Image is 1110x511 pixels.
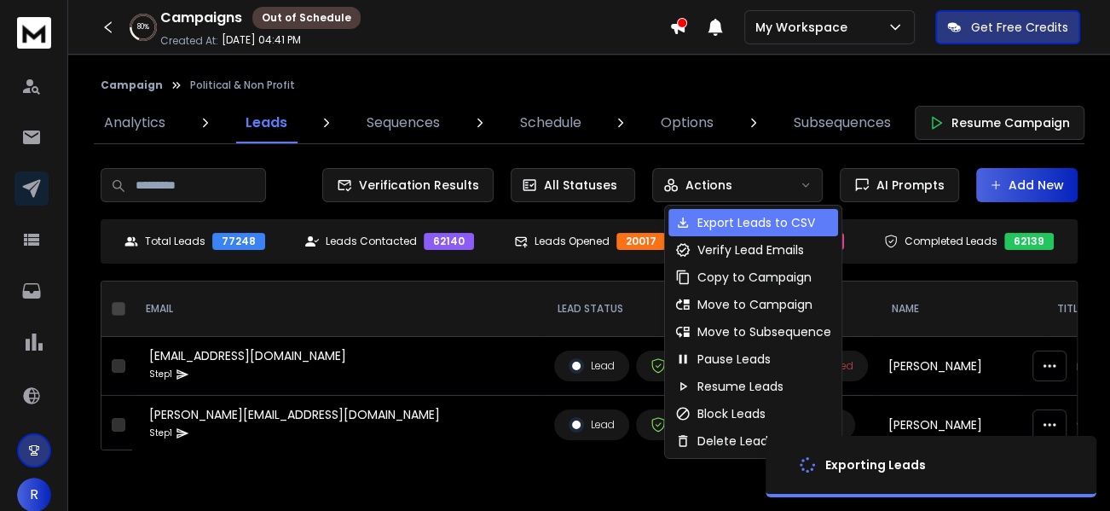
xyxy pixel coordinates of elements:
a: Analytics [94,102,176,143]
p: Actions [685,177,732,194]
img: logo [17,17,51,49]
p: Schedule [520,113,581,133]
p: Delete Leads [697,433,774,450]
th: LEAD STATUS [544,282,878,337]
p: Sequences [367,113,440,133]
p: Subsequences [794,113,891,133]
th: NAME [878,282,1044,337]
p: Political & Non Profit [190,78,295,92]
p: Leads Contacted [326,235,417,248]
h1: Campaigns [160,8,242,28]
button: Verification Results [322,168,494,202]
p: Created At: [160,34,218,48]
th: EMAIL [132,282,544,337]
a: Schedule [510,102,592,143]
div: 20017 [616,233,666,250]
div: 62140 [424,233,474,250]
div: Completed [650,417,731,433]
p: [DATE] 04:41 PM [222,33,301,47]
p: 80 % [137,22,149,32]
button: Get Free Credits [935,10,1080,44]
p: Completed Leads [905,235,997,248]
div: [EMAIL_ADDRESS][DOMAIN_NAME] [149,347,346,364]
div: Lead [569,358,615,374]
p: Copy to Campaign [697,269,812,286]
p: My Workspace [755,19,854,36]
p: Move to Subsequence [697,323,831,340]
div: Lead [569,417,615,433]
div: Completed [650,358,731,374]
button: Campaign [101,78,163,92]
td: [PERSON_NAME] [878,337,1044,396]
p: Export Leads to CSV [697,214,815,231]
p: Step 1 [149,366,172,383]
div: Out of Schedule [252,7,361,29]
p: Options [661,113,714,133]
p: All Statuses [544,177,617,194]
p: Resume Leads [697,378,783,395]
p: Move to Campaign [697,296,812,313]
button: AI Prompts [840,168,959,202]
p: Total Leads [145,235,205,248]
p: Leads Opened [535,235,610,248]
div: [PERSON_NAME][EMAIL_ADDRESS][DOMAIN_NAME] [149,406,440,423]
a: Sequences [356,102,450,143]
p: Analytics [104,113,165,133]
div: 77248 [212,233,265,250]
a: Subsequences [783,102,901,143]
span: Verification Results [352,177,479,194]
p: Block Leads [697,405,766,422]
a: Options [650,102,724,143]
div: 62139 [1004,233,1054,250]
td: [PERSON_NAME] [878,396,1044,455]
p: Pause Leads [697,351,771,368]
button: Resume Campaign [915,106,1084,140]
span: AI Prompts [870,177,945,194]
div: Exporting Leads [825,456,926,473]
button: Add New [976,168,1078,202]
p: Verify Lead Emails [697,241,804,258]
a: Leads [235,102,298,143]
p: Leads [246,113,287,133]
p: Step 1 [149,425,172,442]
p: Get Free Credits [971,19,1068,36]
